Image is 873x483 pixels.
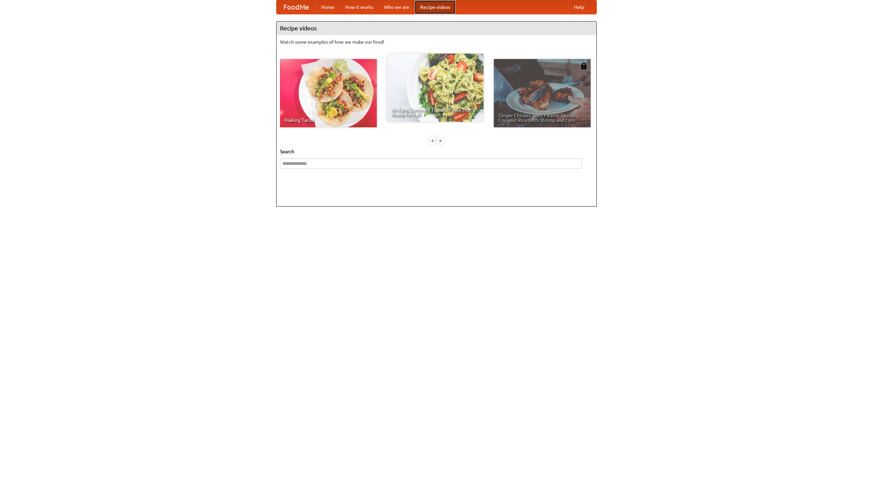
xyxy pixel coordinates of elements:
a: Making Tacos [280,59,377,127]
a: FoodMe [277,0,316,14]
a: Home [316,0,340,14]
p: Watch some examples of how we make our food! [280,39,593,45]
a: Who we are [379,0,415,14]
span: Making Tacos [285,118,372,123]
div: « [429,136,435,145]
a: How it works [340,0,379,14]
span: An Easy, Summery Tomato Pasta That's Ready for Fall [391,108,479,117]
a: An Easy, Summery Tomato Pasta That's Ready for Fall [387,54,484,122]
div: » [438,136,444,145]
h4: Recipe videos [277,22,596,35]
h5: Search [280,148,593,155]
a: Recipe videos [415,0,456,14]
img: 483408.png [580,62,587,69]
a: Help [568,0,590,14]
